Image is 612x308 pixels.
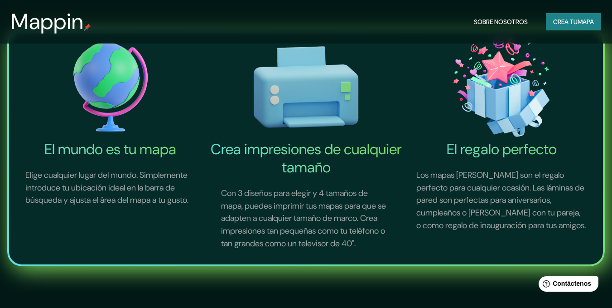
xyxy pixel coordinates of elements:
img: El mundo es tu icono de mapa [14,34,207,140]
button: Sobre nosotros [470,13,531,30]
font: mapa [578,18,594,26]
font: El mundo es tu mapa [44,140,176,159]
img: El icono del regalo perfecto [405,34,598,140]
font: Los mapas [PERSON_NAME] son el regalo perfecto para cualquier ocasión. Las láminas de pared son p... [416,170,586,230]
iframe: Lanzador de widgets de ayuda [531,273,602,298]
font: El regalo perfecto [447,140,557,159]
font: Sobre nosotros [474,18,528,26]
font: Crea impresiones de cualquier tamaño [211,140,402,177]
font: Mappin [11,7,84,36]
img: pin de mapeo [84,24,91,31]
font: Elige cualquier lugar del mundo. Simplemente introduce tu ubicación ideal en la barra de búsqueda... [25,170,188,205]
img: Crea impresiones de cualquier tamaño-icono [210,34,402,140]
font: Con 3 diseños para elegir y 4 tamaños de mapa, puedes imprimir tus mapas para que se adapten a cu... [221,188,386,249]
button: Crea tumapa [546,13,601,30]
font: Crea tu [553,18,578,26]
